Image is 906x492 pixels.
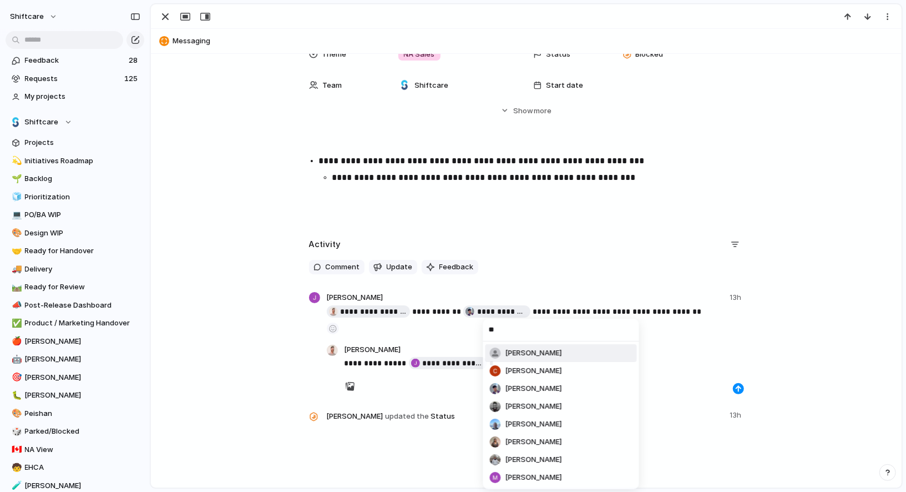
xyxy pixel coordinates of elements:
span: [PERSON_NAME] [505,454,562,465]
span: [PERSON_NAME] [505,383,562,394]
span: [PERSON_NAME] [505,365,562,376]
span: [PERSON_NAME] [505,348,562,359]
span: [PERSON_NAME] [505,401,562,412]
span: [PERSON_NAME] [505,419,562,430]
span: [PERSON_NAME] [505,472,562,483]
span: [PERSON_NAME] [505,436,562,448]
